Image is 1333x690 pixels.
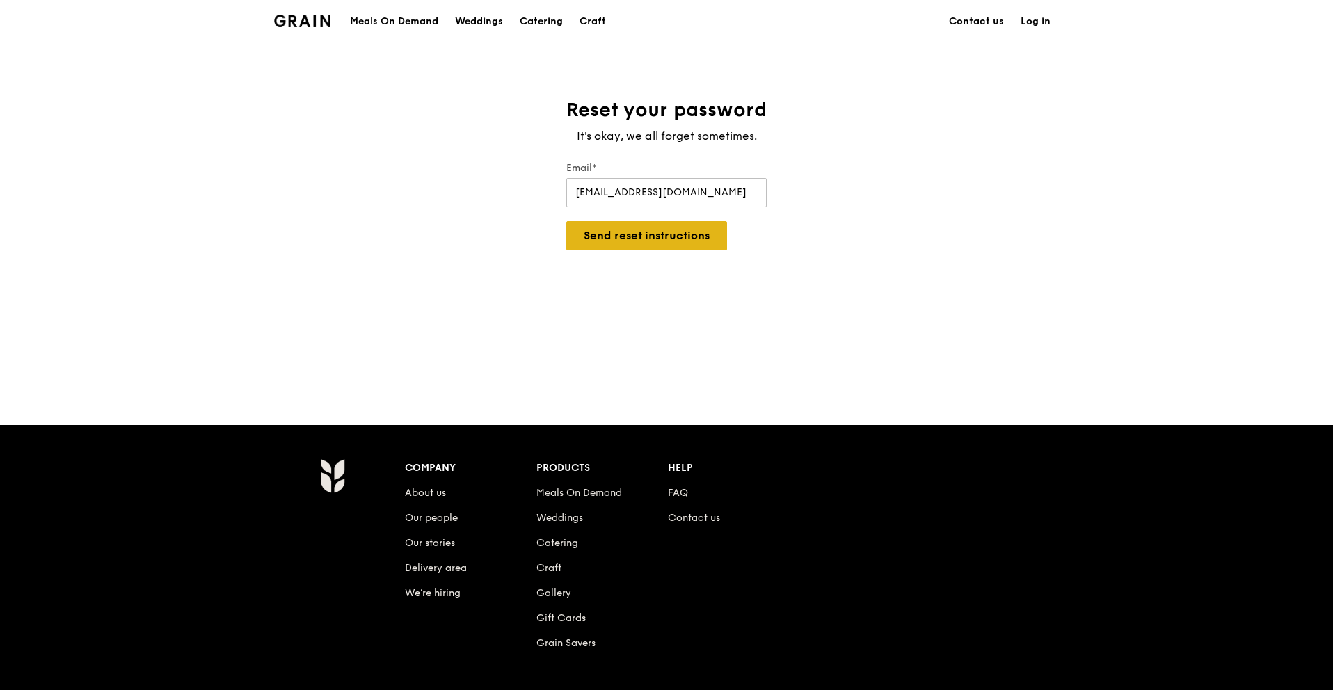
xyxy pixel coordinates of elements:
[571,1,614,42] a: Craft
[555,97,778,122] h1: Reset your password
[536,562,561,574] a: Craft
[405,458,536,478] div: Company
[668,487,688,499] a: FAQ
[405,512,458,524] a: Our people
[520,1,563,42] div: Catering
[350,1,438,42] div: Meals On Demand
[320,458,344,493] img: Grain
[274,15,330,27] img: Grain
[668,458,799,478] div: Help
[668,512,720,524] a: Contact us
[405,562,467,574] a: Delivery area
[536,537,578,549] a: Catering
[405,487,446,499] a: About us
[447,1,511,42] a: Weddings
[536,587,571,599] a: Gallery
[455,1,503,42] div: Weddings
[536,458,668,478] div: Products
[511,1,571,42] a: Catering
[566,161,767,175] label: Email*
[580,1,606,42] div: Craft
[536,487,622,499] a: Meals On Demand
[536,612,586,624] a: Gift Cards
[941,1,1012,42] a: Contact us
[405,537,455,549] a: Our stories
[577,129,757,143] span: It's okay, we all forget sometimes.
[536,512,583,524] a: Weddings
[405,587,461,599] a: We’re hiring
[1012,1,1059,42] a: Log in
[566,221,727,250] button: Send reset instructions
[536,637,596,649] a: Grain Savers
